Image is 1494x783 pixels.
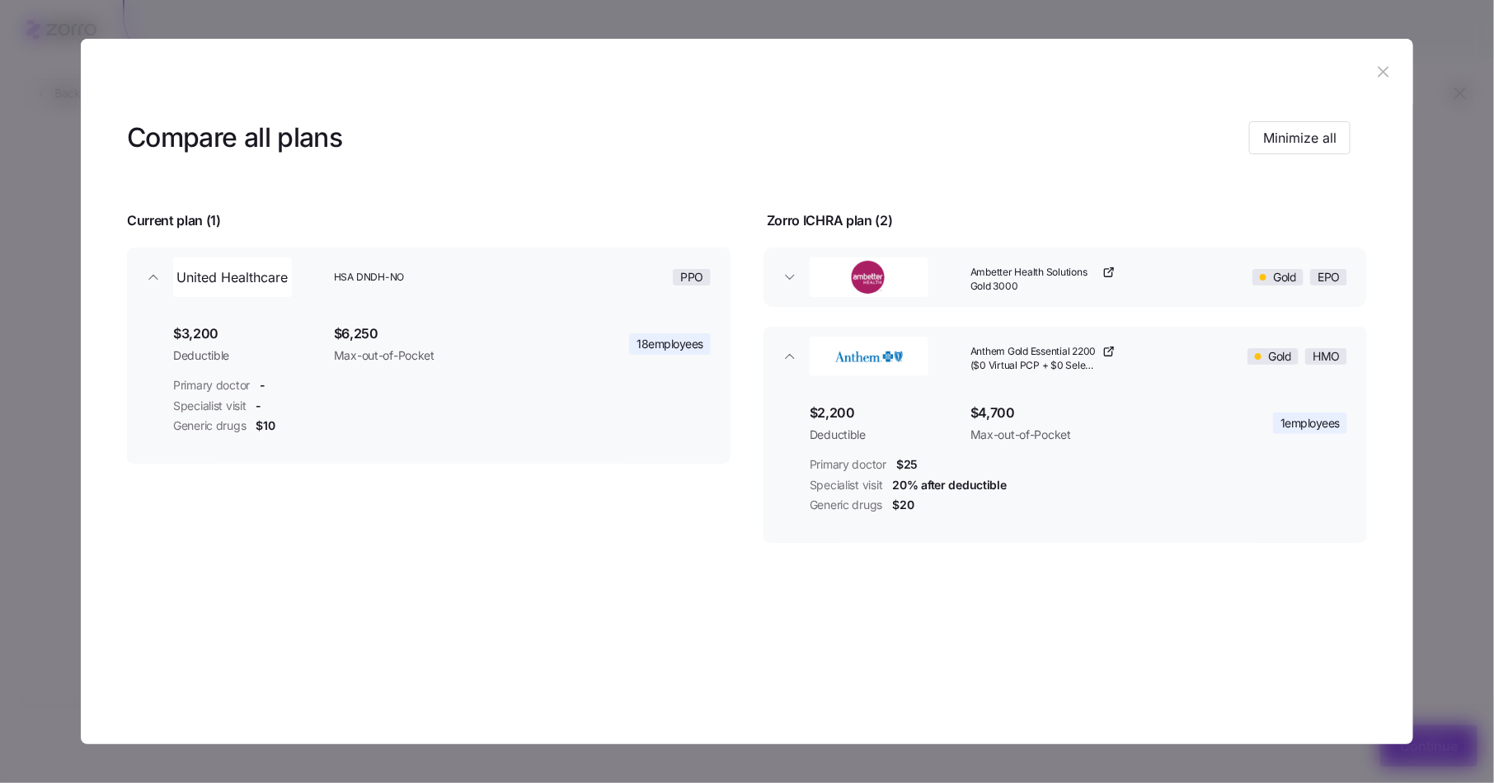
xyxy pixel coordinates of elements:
button: Minimize all [1249,121,1351,154]
span: Gold [1268,349,1291,364]
span: Max-out-of-Pocket [334,347,550,364]
span: 20% after deductible [893,477,1007,493]
span: Primary doctor [810,456,886,473]
span: $2,200 [810,403,957,423]
span: Primary doctor [173,377,250,394]
button: United HealthcareHSA DNDH-NOPPO [127,248,731,307]
span: Zorro ICHRA plan ( 2 ) [767,210,893,231]
span: Current plan ( 1 ) [127,210,221,231]
span: Minimize all [1263,128,1337,148]
span: Deductible [173,347,321,364]
span: - [256,398,262,414]
span: Specialist visit [173,398,247,414]
span: Gold [1273,270,1296,285]
span: HMO [1313,349,1340,364]
span: $6,250 [334,323,550,344]
div: AnthemAnthem Gold Essential 2200 ($0 Virtual PCP + $0 Select Drugs + Incentives)GoldHMO [763,386,1367,543]
span: Anthem Gold Essential 2200 ($0 Virtual PCP + $0 Select Drugs + Incentives) [970,345,1099,373]
img: Anthem [811,340,927,373]
span: Generic drugs [173,417,246,434]
span: EPO [1318,270,1340,285]
span: Specialist visit [810,477,883,493]
div: United HealthcareHSA DNDH-NOPPO [127,307,731,464]
span: 1 employees [1280,415,1340,432]
span: Max-out-of-Pocket [970,427,1186,443]
span: HSA DNDH-NO [334,271,532,285]
span: - [260,377,265,394]
span: $10 [256,417,275,434]
span: 18 employees [637,336,703,352]
span: United Healthcare [177,267,289,288]
span: $20 [892,497,914,513]
span: PPO [680,270,703,285]
span: $25 [896,456,918,473]
span: Ambetter Health Solutions Gold 3000 [970,266,1099,294]
span: Deductible [810,427,957,443]
span: $3,200 [173,323,321,344]
span: Generic drugs [810,497,882,513]
span: $4,700 [970,403,1186,423]
a: Ambetter Health Solutions Gold 3000 [970,266,1116,294]
h3: Compare all plans [127,120,342,157]
img: Ambetter [811,261,927,294]
button: AmbetterAmbetter Health Solutions Gold 3000GoldEPO [763,248,1367,307]
a: Anthem Gold Essential 2200 ($0 Virtual PCP + $0 Select Drugs + Incentives) [970,345,1116,373]
button: AnthemAnthem Gold Essential 2200 ($0 Virtual PCP + $0 Select Drugs + Incentives)GoldHMO [763,327,1367,386]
